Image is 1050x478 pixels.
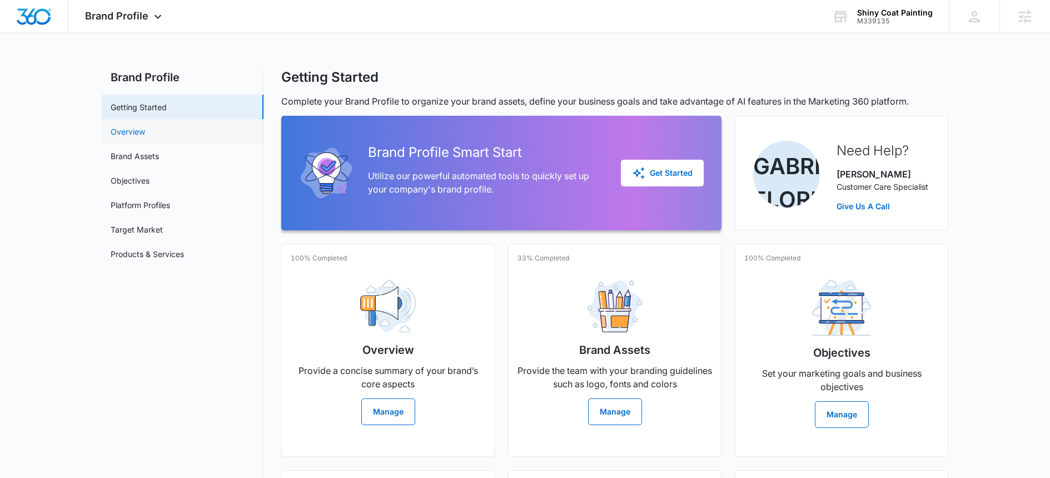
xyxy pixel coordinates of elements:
[362,342,414,358] h2: Overview
[753,141,820,208] img: Gabriel FloresElkins
[588,398,642,425] button: Manage
[813,344,870,361] h2: Objectives
[18,18,27,27] img: logo_orange.svg
[361,398,415,425] button: Manage
[30,65,39,73] img: tab_domain_overview_orange.svg
[111,101,167,113] a: Getting Started
[837,200,928,212] a: Give Us A Call
[368,169,603,196] p: Utilize our powerful automated tools to quickly set up your company's brand profile.
[111,248,184,260] a: Products & Services
[123,66,187,73] div: Keywords by Traffic
[29,29,122,38] div: Domain: [DOMAIN_NAME]
[815,401,869,428] button: Manage
[744,253,800,263] p: 100% Completed
[744,367,939,393] p: Set your marketing goals and business objectives
[517,364,712,391] p: Provide the team with your branding guidelines such as logo, fonts and colors
[837,141,928,161] h2: Need Help?
[857,8,933,17] div: account name
[857,17,933,25] div: account id
[735,244,948,457] a: 100% CompletedObjectivesSet your marketing goals and business objectivesManage
[837,181,928,193] p: Customer Care Specialist
[368,142,603,162] h2: Brand Profile Smart Start
[111,65,120,73] img: tab_keywords_by_traffic_grey.svg
[111,150,159,162] a: Brand Assets
[111,175,150,186] a: Objectives
[291,253,347,263] p: 100% Completed
[508,244,721,457] a: 33% CompletedBrand AssetsProvide the team with your branding guidelines such as logo, fonts and c...
[579,342,650,358] h2: Brand Assets
[102,69,263,86] h2: Brand Profile
[281,69,379,86] h1: Getting Started
[42,66,99,73] div: Domain Overview
[291,364,485,391] p: Provide a concise summary of your brand’s core aspects
[85,10,148,22] span: Brand Profile
[621,160,704,186] button: Get Started
[18,29,27,38] img: website_grey.svg
[281,95,948,108] p: Complete your Brand Profile to organize your brand assets, define your business goals and take ad...
[632,166,693,180] div: Get Started
[517,253,569,263] p: 33% Completed
[837,167,928,181] p: [PERSON_NAME]
[281,244,495,457] a: 100% CompletedOverviewProvide a concise summary of your brand’s core aspectsManage
[31,18,54,27] div: v 4.0.25
[111,224,163,235] a: Target Market
[111,126,145,137] a: Overview
[111,199,170,211] a: Platform Profiles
